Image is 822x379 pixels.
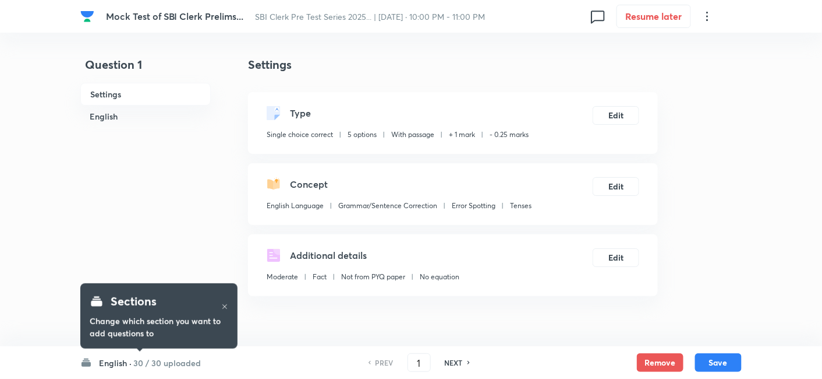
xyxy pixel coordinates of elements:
h4: Question 1 [80,56,211,83]
h4: In English [248,343,658,360]
h6: Change which section you want to add questions to [90,315,228,339]
p: English Language [267,201,324,211]
button: Resume later [616,5,691,28]
p: - 0.25 marks [490,129,529,140]
p: Grammar/Sentence Correction [338,201,437,211]
p: Single choice correct [267,129,333,140]
button: Edit [593,248,639,267]
img: questionType.svg [267,106,281,120]
h4: Settings [248,56,658,73]
p: Not from PYQ paper [341,272,405,282]
p: Fact [313,272,327,282]
h6: Settings [80,83,211,106]
button: Edit [593,177,639,196]
img: questionConcept.svg [267,177,281,191]
h6: 30 / 30 uploaded [133,357,201,369]
button: Edit [593,106,639,125]
img: Company Logo [80,9,94,23]
h5: Additional details [290,248,367,262]
span: SBI Clerk Pre Test Series 2025... | [DATE] · 10:00 PM - 11:00 PM [256,11,486,22]
h4: Sections [111,293,157,310]
p: No equation [420,272,459,282]
button: Save [695,353,742,372]
h6: English · [99,357,132,369]
a: Company Logo [80,9,97,23]
h6: English [80,106,211,127]
button: Remove [637,353,683,372]
h5: Type [290,106,311,120]
img: questionDetails.svg [267,248,281,262]
span: Mock Test of SBI Clerk Prelims... [106,10,244,22]
h5: Concept [290,177,328,191]
p: Moderate [267,272,298,282]
h6: NEXT [445,357,463,368]
p: + 1 mark [449,129,475,140]
h6: PREV [375,357,394,368]
p: Error Spotting [452,201,495,211]
p: Tenses [510,201,532,211]
p: 5 options [348,129,377,140]
p: With passage [391,129,434,140]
